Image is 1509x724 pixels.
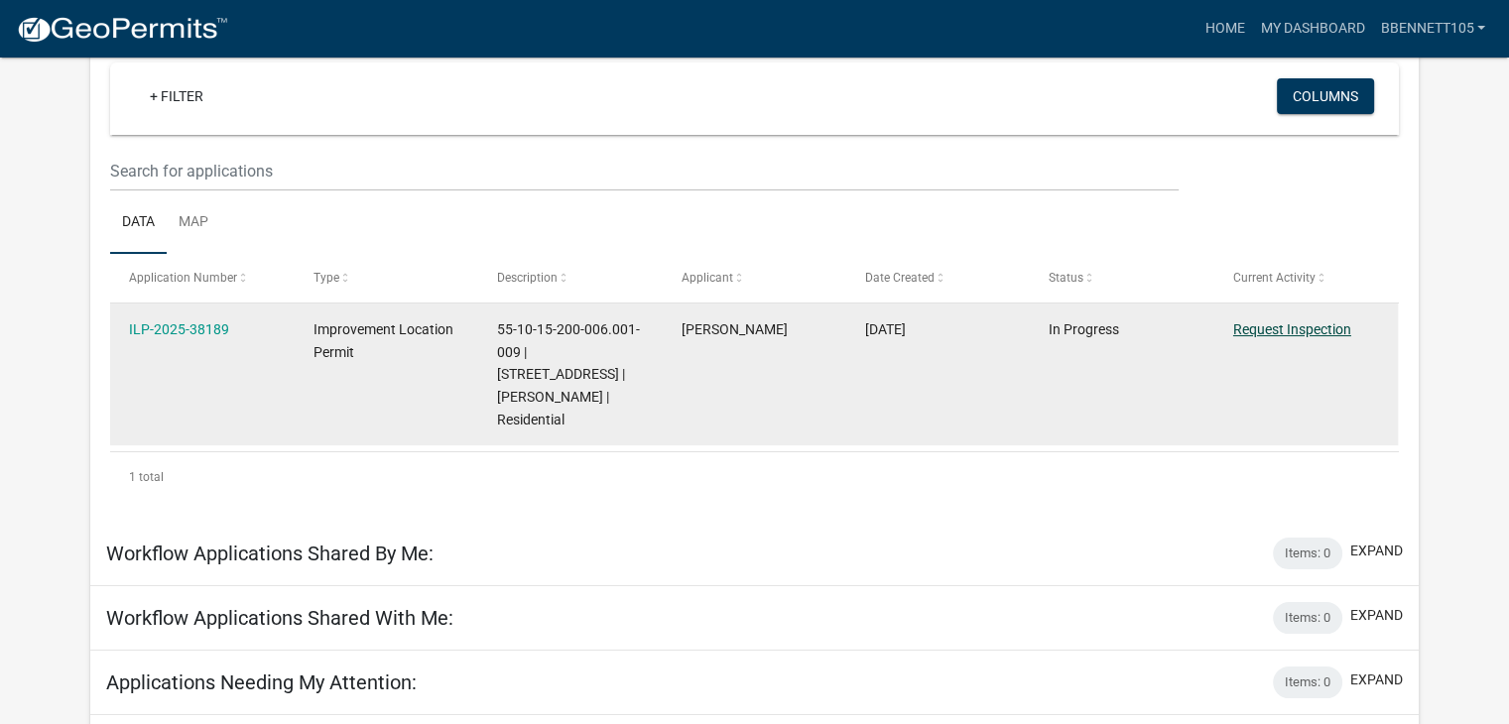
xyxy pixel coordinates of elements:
div: Items: 0 [1273,666,1342,698]
datatable-header-cell: Status [1030,254,1213,302]
datatable-header-cell: Current Activity [1214,254,1398,302]
button: Columns [1277,78,1374,114]
a: bbennett105 [1372,10,1493,48]
h5: Workflow Applications Shared With Me: [106,606,453,630]
datatable-header-cell: Description [478,254,662,302]
a: Map [167,191,220,255]
button: expand [1350,605,1403,626]
h5: Workflow Applications Shared By Me: [106,542,434,565]
input: Search for applications [110,151,1179,191]
span: 55-10-15-200-006.001-009 | 7199 SKUNK HOLLOW RD | Brian Bennett | Residential [497,321,640,427]
div: Items: 0 [1273,602,1342,634]
span: Description [497,271,558,285]
datatable-header-cell: Applicant [662,254,845,302]
span: Applicant [682,271,733,285]
datatable-header-cell: Date Created [846,254,1030,302]
button: expand [1350,541,1403,561]
a: Home [1196,10,1252,48]
a: Request Inspection [1233,321,1351,337]
span: Current Activity [1233,271,1316,285]
datatable-header-cell: Type [294,254,477,302]
a: Data [110,191,167,255]
datatable-header-cell: Application Number [110,254,294,302]
div: 1 total [110,452,1399,502]
div: collapse [90,27,1419,522]
a: + Filter [134,78,219,114]
span: Application Number [129,271,237,285]
span: 01/18/2025 [865,321,906,337]
a: ILP-2025-38189 [129,321,229,337]
span: Improvement Location Permit [314,321,453,360]
span: Date Created [865,271,935,285]
a: My Dashboard [1252,10,1372,48]
div: Items: 0 [1273,538,1342,569]
span: In Progress [1049,321,1119,337]
button: expand [1350,669,1403,690]
h5: Applications Needing My Attention: [106,670,417,694]
span: Type [314,271,339,285]
span: Brian Bennett [682,321,788,337]
span: Status [1049,271,1083,285]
